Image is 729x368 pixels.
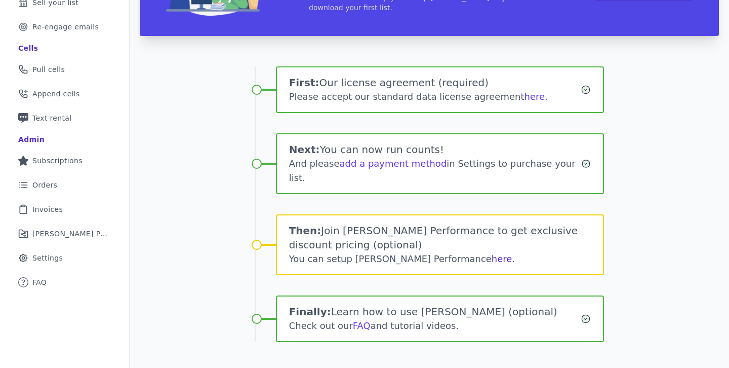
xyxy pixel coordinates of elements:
h1: You can now run counts! [289,142,582,157]
a: here [492,253,512,264]
div: You can setup [PERSON_NAME] Performance . [289,252,591,266]
div: And please in Settings to purchase your list. [289,157,582,185]
a: add a payment method [340,158,447,169]
span: Settings [32,253,63,263]
a: Re-engage emails [8,16,121,38]
a: Subscriptions [8,150,121,172]
a: Text rental [8,107,121,129]
span: Pull cells [32,64,65,75]
h1: Learn how to use [PERSON_NAME] (optional) [289,305,581,319]
h1: Join [PERSON_NAME] Performance to get exclusive discount pricing (optional) [289,224,591,252]
span: Orders [32,180,57,190]
a: FAQ [353,320,371,331]
a: Invoices [8,198,121,220]
span: Next: [289,143,320,156]
div: Cells [18,43,38,53]
span: Append cells [32,89,80,99]
a: FAQ [8,271,121,293]
a: Pull cells [8,58,121,81]
a: Orders [8,174,121,196]
div: Check out our and tutorial videos. [289,319,581,333]
span: Text rental [32,113,72,123]
span: FAQ [32,277,47,287]
span: Invoices [32,204,63,214]
span: Re-engage emails [32,22,99,32]
span: [PERSON_NAME] Performance [32,229,109,239]
span: First: [289,77,319,89]
span: Then: [289,225,321,237]
div: Admin [18,134,45,144]
span: Subscriptions [32,156,83,166]
div: Please accept our standard data license agreement [289,90,581,104]
a: Append cells [8,83,121,105]
h1: Our license agreement (required) [289,76,581,90]
a: Settings [8,247,121,269]
a: [PERSON_NAME] Performance [8,223,121,245]
span: Finally: [289,306,331,318]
